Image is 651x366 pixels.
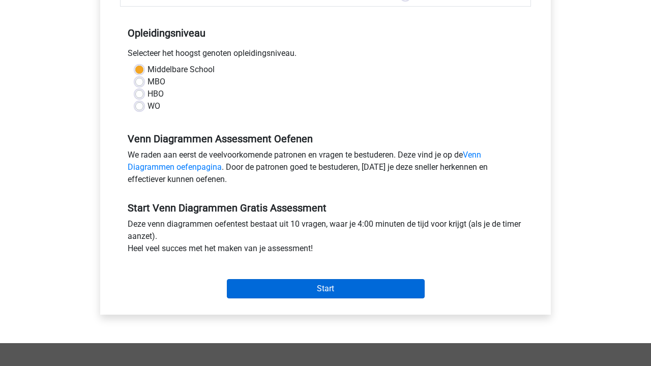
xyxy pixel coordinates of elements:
[128,133,523,145] h5: Venn Diagrammen Assessment Oefenen
[147,64,215,76] label: Middelbare School
[120,47,531,64] div: Selecteer het hoogst genoten opleidingsniveau.
[147,88,164,100] label: HBO
[120,218,531,259] div: Deze venn diagrammen oefentest bestaat uit 10 vragen, waar je 4:00 minuten de tijd voor krijgt (a...
[147,76,165,88] label: MBO
[227,279,425,298] input: Start
[128,23,523,43] h5: Opleidingsniveau
[120,149,531,190] div: We raden aan eerst de veelvoorkomende patronen en vragen te bestuderen. Deze vind je op de . Door...
[128,202,523,214] h5: Start Venn Diagrammen Gratis Assessment
[147,100,160,112] label: WO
